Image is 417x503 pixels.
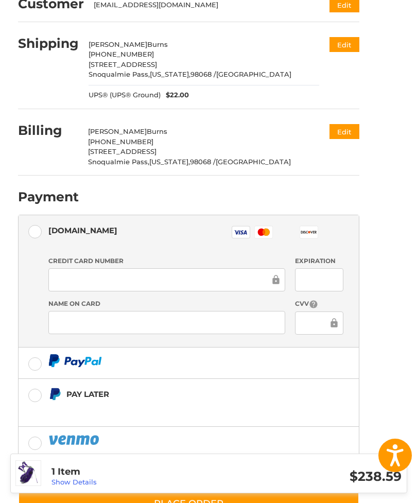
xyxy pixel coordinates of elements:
span: [PHONE_NUMBER] [88,137,153,146]
span: [STREET_ADDRESS] [88,147,157,155]
h3: $238.59 [227,469,402,484]
span: Burns [147,127,167,135]
span: [STREET_ADDRESS] [89,60,157,68]
img: PayPal icon [48,354,102,367]
span: Burns [147,40,168,48]
span: Snoqualmie Pass, [89,70,150,78]
h3: 1 Item [51,466,227,478]
span: [PERSON_NAME] [89,40,147,48]
span: [GEOGRAPHIC_DATA] [216,70,291,78]
h2: Shipping [18,36,79,51]
button: Edit [329,37,359,52]
span: Snoqualmie Pass, [88,158,149,166]
img: PayPal icon [48,433,101,446]
label: Expiration [295,256,343,266]
h2: Billing [18,123,78,138]
h2: Payment [18,189,79,205]
label: Credit Card Number [48,256,285,266]
img: Pay Later icon [48,388,61,401]
span: [GEOGRAPHIC_DATA] [216,158,291,166]
span: 98068 / [190,158,216,166]
span: UPS® (UPS® Ground) [89,90,161,100]
iframe: Google Customer Reviews [332,475,417,503]
span: [US_STATE], [150,70,190,78]
span: [PERSON_NAME] [88,127,147,135]
label: Name on Card [48,299,285,308]
label: CVV [295,299,343,309]
div: [DOMAIN_NAME] [48,222,117,239]
span: [PHONE_NUMBER] [89,50,154,58]
img: JCR DL550s Stand Bag [16,461,41,485]
div: Pay Later [66,386,264,403]
span: $22.00 [161,90,189,100]
button: Edit [329,124,359,139]
iframe: PayPal Message 1 [48,404,264,414]
span: 98068 / [190,70,216,78]
span: [US_STATE], [149,158,190,166]
a: Show Details [51,478,97,486]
